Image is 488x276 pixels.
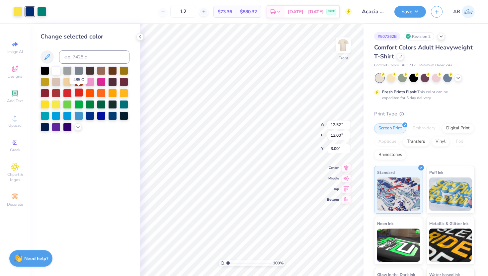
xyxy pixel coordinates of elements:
div: Applique [374,137,401,147]
div: Rhinestones [374,150,406,160]
span: $73.36 [218,8,232,15]
span: Standard [377,169,395,176]
span: Add Text [7,98,23,103]
div: Screen Print [374,123,406,133]
span: Center [327,166,339,170]
span: Decorate [7,202,23,207]
span: Metallic & Glitter Ink [429,220,468,227]
img: Akshita Batra [462,5,475,18]
div: 485 C [70,75,88,84]
div: # 507262B [374,32,400,40]
span: Bottom [327,197,339,202]
span: Minimum Order: 24 + [419,63,452,68]
span: Comfort Colors Adult Heavyweight T-Shirt [374,43,473,60]
img: Neon Ink [377,229,420,262]
span: Upload [8,123,22,128]
input: e.g. 7428 c [59,50,129,64]
span: $880.32 [240,8,257,15]
span: # C1717 [402,63,416,68]
div: This color can be expedited for 5 day delivery. [382,89,464,101]
div: Revision 2 [404,32,434,40]
div: Digital Print [442,123,474,133]
div: Embroidery [408,123,440,133]
span: Image AI [7,49,23,54]
span: Neon Ink [377,220,393,227]
span: Top [327,187,339,191]
span: Greek [10,147,20,153]
input: – – [170,6,196,18]
div: Change selected color [41,32,129,41]
img: Standard [377,177,420,211]
span: 100 % [273,260,284,266]
div: Front [339,55,348,61]
img: Metallic & Glitter Ink [429,229,472,262]
input: Untitled Design [357,5,389,18]
span: Middle [327,176,339,181]
a: AB [453,5,475,18]
strong: Need help? [24,255,48,262]
span: Designs [8,74,22,79]
span: AB [453,8,460,16]
span: FREE [328,9,335,14]
div: Transfers [403,137,429,147]
span: [DATE] - [DATE] [288,8,324,15]
img: Front [337,38,350,52]
span: Clipart & logos [3,172,27,182]
img: Puff Ink [429,177,472,211]
strong: Fresh Prints Flash: [382,89,417,95]
div: Print Type [374,110,475,118]
span: Comfort Colors [374,63,399,68]
div: Foil [452,137,467,147]
span: Puff Ink [429,169,443,176]
button: Save [394,6,426,18]
div: Vinyl [431,137,450,147]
